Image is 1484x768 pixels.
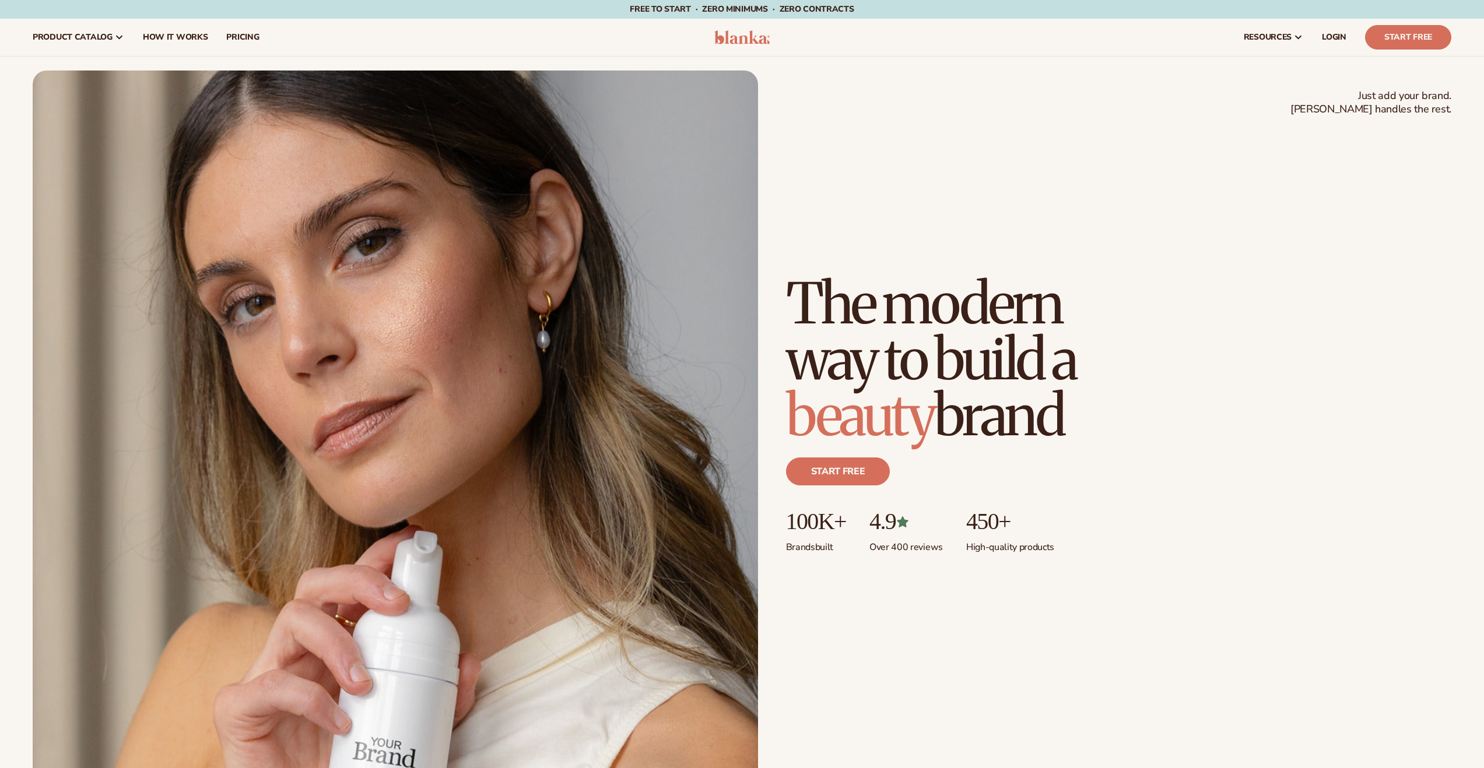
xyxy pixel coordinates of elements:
span: How It Works [143,33,208,42]
a: resources [1234,19,1313,56]
p: High-quality products [966,534,1054,554]
span: product catalog [33,33,113,42]
span: Just add your brand. [PERSON_NAME] handles the rest. [1290,89,1451,117]
a: product catalog [23,19,134,56]
a: Start Free [1365,25,1451,50]
span: Free to start · ZERO minimums · ZERO contracts [630,3,854,15]
img: logo [714,30,770,44]
span: LOGIN [1322,33,1346,42]
h1: The modern way to build a brand [786,276,1159,443]
a: LOGIN [1313,19,1356,56]
p: Brands built [786,534,846,554]
p: Over 400 reviews [869,534,943,554]
span: pricing [226,33,259,42]
p: 4.9 [869,509,943,534]
a: pricing [217,19,268,56]
span: resources [1244,33,1292,42]
span: beauty [786,381,934,450]
p: 450+ [966,509,1054,534]
a: How It Works [134,19,217,56]
a: Start free [786,457,890,485]
p: 100K+ [786,509,846,534]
